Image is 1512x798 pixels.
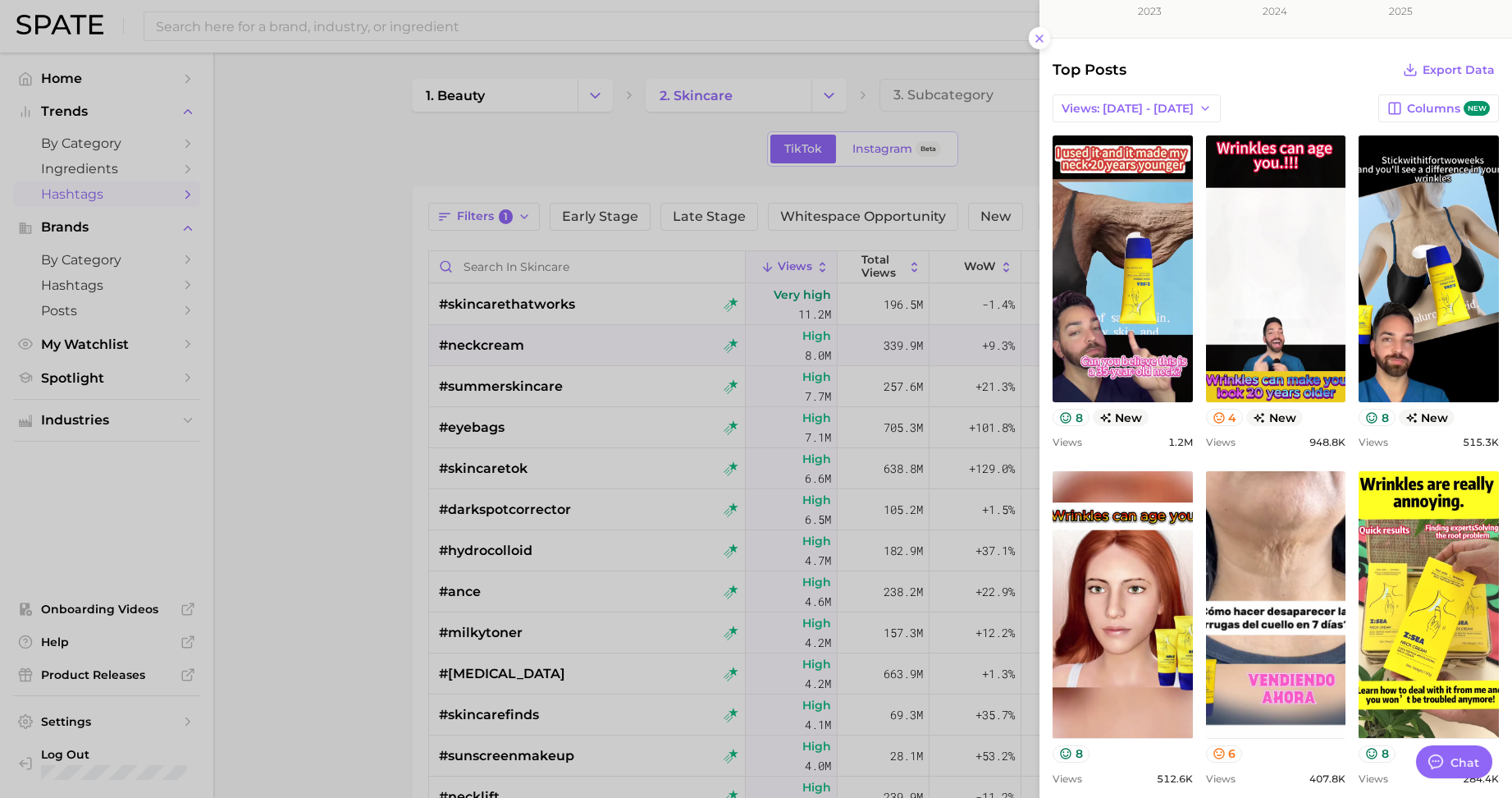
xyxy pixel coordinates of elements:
[1138,5,1162,17] tspan: 2023
[1053,58,1126,81] span: Top Posts
[1399,409,1455,426] span: new
[1053,745,1089,763] button: 8
[1053,436,1082,448] span: Views
[1206,409,1244,426] button: 4
[1206,773,1236,785] span: Views
[1053,409,1089,426] button: 8
[1389,5,1413,17] tspan: 2025
[1168,436,1193,448] span: 1.2m
[1463,436,1499,448] span: 515.3k
[1359,773,1388,785] span: Views
[1309,436,1345,448] span: 948.8k
[1246,409,1303,426] span: new
[1062,102,1194,116] span: Views: [DATE] - [DATE]
[1407,101,1490,117] span: Columns
[1359,436,1388,448] span: Views
[1378,94,1499,122] button: Columnsnew
[1053,773,1082,785] span: Views
[1157,773,1193,785] span: 512.6k
[1464,101,1490,117] span: new
[1053,94,1221,122] button: Views: [DATE] - [DATE]
[1423,63,1495,77] span: Export Data
[1463,773,1499,785] span: 284.4k
[1206,745,1243,763] button: 6
[1206,436,1236,448] span: Views
[1359,409,1396,426] button: 8
[1399,58,1499,81] button: Export Data
[1263,5,1287,17] tspan: 2024
[1309,773,1345,785] span: 407.8k
[1093,409,1149,426] span: new
[1359,745,1396,763] button: 8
